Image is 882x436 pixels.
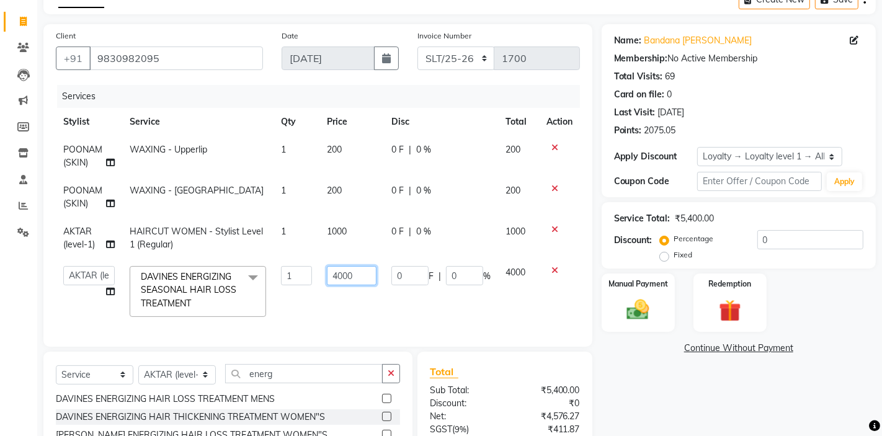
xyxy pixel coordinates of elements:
[712,297,749,325] img: _gift.svg
[63,144,102,168] span: POONAM (SKIN)
[506,144,520,155] span: 200
[282,30,298,42] label: Date
[608,278,668,290] label: Manual Payment
[439,270,441,283] span: |
[225,364,383,383] input: Search or Scan
[614,70,663,83] div: Total Visits:
[409,184,411,197] span: |
[122,108,274,136] th: Service
[675,212,715,225] div: ₹5,400.00
[667,88,672,101] div: 0
[56,47,91,70] button: +91
[56,108,122,136] th: Stylist
[429,270,434,283] span: F
[416,184,431,197] span: 0 %
[281,226,286,237] span: 1
[604,342,873,355] a: Continue Without Payment
[430,424,452,435] span: SGST
[130,185,264,196] span: WAXING - [GEOGRAPHIC_DATA]
[658,106,685,119] div: [DATE]
[644,34,752,47] a: Bandana [PERSON_NAME]
[56,393,275,406] div: DAVINES ENERGIZING HAIR LOSS TREATMENT MENS
[614,234,653,247] div: Discount:
[614,34,642,47] div: Name:
[416,225,431,238] span: 0 %
[614,212,670,225] div: Service Total:
[327,185,342,196] span: 200
[614,52,863,65] div: No Active Membership
[281,144,286,155] span: 1
[56,411,325,424] div: DAVINES ENERGIZING HAIR THICKENING TREATMENT WOMEN"S
[674,233,714,244] label: Percentage
[391,184,404,197] span: 0 F
[56,30,76,42] label: Client
[191,298,197,309] a: x
[281,185,286,196] span: 1
[697,172,822,191] input: Enter Offer / Coupon Code
[327,226,347,237] span: 1000
[130,226,263,250] span: HAIRCUT WOMEN - Stylist Level 1 (Regular)
[505,384,589,397] div: ₹5,400.00
[506,267,525,278] span: 4000
[505,423,589,436] div: ₹411.87
[130,144,207,155] span: WAXING - Upperlip
[409,143,411,156] span: |
[421,384,505,397] div: Sub Total:
[417,30,471,42] label: Invoice Number
[666,70,675,83] div: 69
[483,270,491,283] span: %
[421,410,505,423] div: Net:
[498,108,538,136] th: Total
[274,108,319,136] th: Qty
[505,410,589,423] div: ₹4,576.27
[57,85,589,108] div: Services
[506,226,525,237] span: 1000
[421,397,505,410] div: Discount:
[391,143,404,156] span: 0 F
[614,124,642,137] div: Points:
[614,175,697,188] div: Coupon Code
[614,52,668,65] div: Membership:
[63,226,95,250] span: AKTAR (level-1)
[539,108,580,136] th: Action
[644,124,676,137] div: 2075.05
[674,249,693,260] label: Fixed
[614,106,656,119] div: Last Visit:
[708,278,751,290] label: Redemption
[620,297,656,323] img: _cash.svg
[506,185,520,196] span: 200
[505,397,589,410] div: ₹0
[141,271,236,309] span: DAVINES ENERGIZING SEASONAL HAIR LOSS TREATMENT
[416,143,431,156] span: 0 %
[327,144,342,155] span: 200
[63,185,102,209] span: POONAM (SKIN)
[89,47,263,70] input: Search by Name/Mobile/Email/Code
[430,365,458,378] span: Total
[614,88,665,101] div: Card on file:
[384,108,498,136] th: Disc
[409,225,411,238] span: |
[319,108,384,136] th: Price
[391,225,404,238] span: 0 F
[455,424,466,434] span: 9%
[614,150,697,163] div: Apply Discount
[421,423,505,436] div: ( )
[827,172,862,191] button: Apply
